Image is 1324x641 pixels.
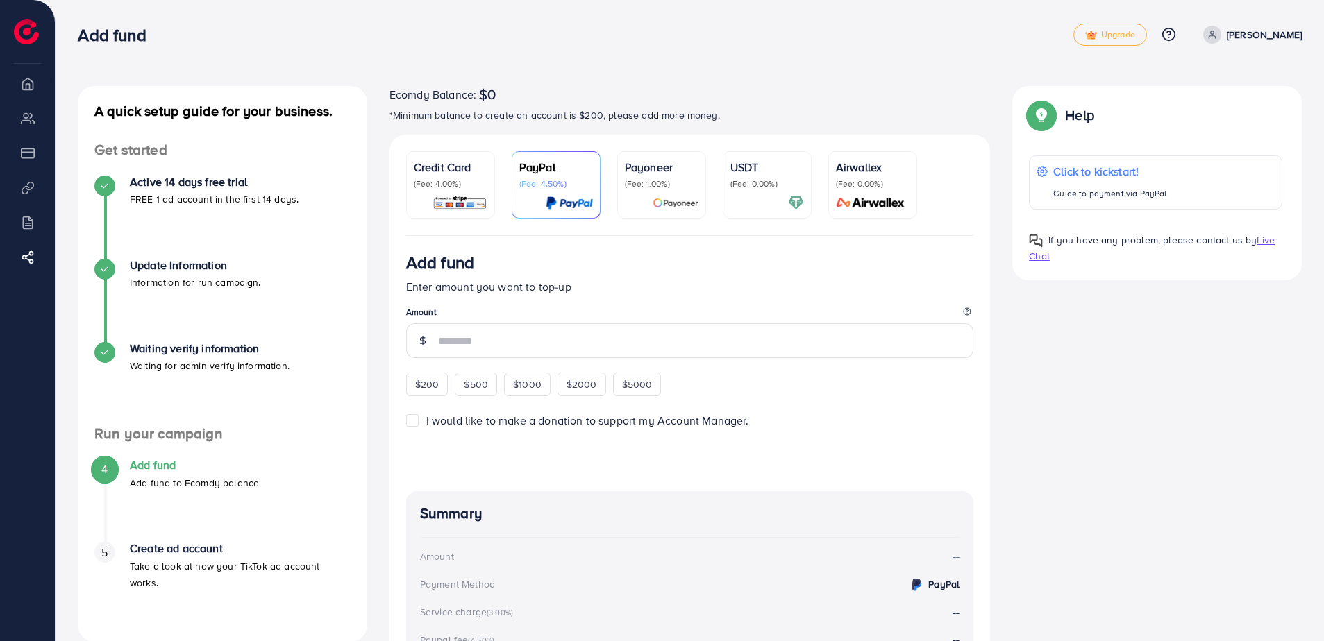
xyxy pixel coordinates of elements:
[130,459,259,472] h4: Add fund
[414,159,487,176] p: Credit Card
[625,159,698,176] p: Payoneer
[1227,26,1302,43] p: [PERSON_NAME]
[78,176,367,259] li: Active 14 days free trial
[836,159,910,176] p: Airwallex
[908,576,925,593] img: credit
[420,505,960,522] h4: Summary
[130,475,259,491] p: Add fund to Ecomdy balance
[788,195,804,211] img: card
[406,278,974,295] p: Enter amount you want to top-up
[836,178,910,189] p: (Fee: 0.00%)
[389,86,476,103] span: Ecomdy Balance:
[78,259,367,342] li: Update Information
[1065,107,1094,123] p: Help
[1048,233,1257,247] span: If you have any problem, please contact us by
[519,178,593,189] p: (Fee: 4.50%)
[420,605,517,619] div: Service charge
[546,195,593,211] img: card
[78,342,367,425] li: Waiting verify information
[130,357,290,374] p: Waiting for admin verify information.
[130,542,351,555] h4: Create ad account
[1053,163,1166,180] p: Click to kickstart!
[464,377,488,391] span: $500
[1029,234,1043,248] img: Popup guide
[513,377,542,391] span: $1000
[1085,30,1135,40] span: Upgrade
[78,142,367,159] h4: Get started
[433,195,487,211] img: card
[653,195,698,211] img: card
[1085,31,1097,40] img: tick
[928,577,960,591] strong: PayPal
[406,253,474,273] h3: Add fund
[479,86,496,103] span: $0
[953,604,960,619] strong: --
[1265,579,1314,631] iframe: Chat
[389,107,991,123] p: *Minimum balance to create an account is $200, please add more money.
[130,259,261,272] h4: Update Information
[414,178,487,189] p: (Fee: 4.00%)
[832,195,910,211] img: card
[130,176,299,189] h4: Active 14 days free trial
[1198,26,1302,44] a: [PERSON_NAME]
[567,377,597,391] span: $2000
[487,607,513,618] small: (3.00%)
[426,413,749,428] span: I would like to make a donation to support my Account Manager.
[1073,24,1147,46] a: tickUpgrade
[78,425,367,443] h4: Run your campaign
[78,459,367,542] li: Add fund
[78,25,157,45] h3: Add fund
[101,545,108,561] span: 5
[14,19,39,44] img: logo
[130,274,261,291] p: Information for run campaign.
[130,558,351,591] p: Take a look at how your TikTok ad account works.
[130,191,299,207] p: FREE 1 ad account in the first 14 days.
[730,159,804,176] p: USDT
[1053,185,1166,202] p: Guide to payment via PayPal
[730,178,804,189] p: (Fee: 0.00%)
[406,306,974,323] legend: Amount
[101,461,108,477] span: 4
[415,377,439,391] span: $200
[420,577,495,591] div: Payment Method
[1029,103,1054,128] img: Popup guide
[625,178,698,189] p: (Fee: 1.00%)
[130,342,290,355] h4: Waiting verify information
[519,159,593,176] p: PayPal
[953,549,960,565] strong: --
[622,377,653,391] span: $5000
[78,103,367,119] h4: A quick setup guide for your business.
[78,542,367,625] li: Create ad account
[420,549,454,563] div: Amount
